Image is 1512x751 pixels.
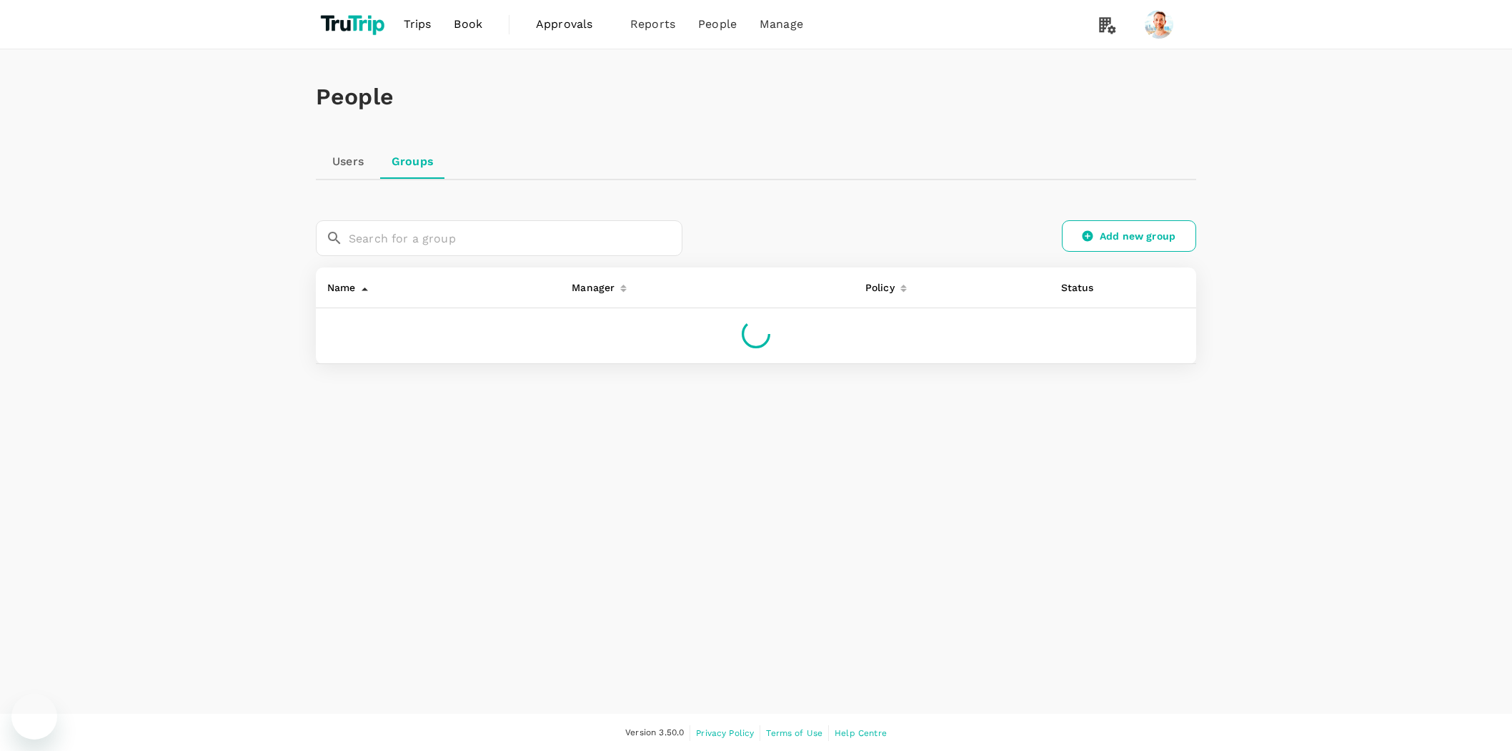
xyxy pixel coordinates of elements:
[11,694,57,740] iframe: Button to launch messaging window
[316,9,392,40] img: TruTrip logo
[698,16,737,33] span: People
[349,220,682,256] input: Search for a group
[322,273,356,296] div: Name
[380,144,445,179] a: Groups
[630,16,675,33] span: Reports
[760,16,803,33] span: Manage
[566,273,615,296] div: Manager
[835,725,887,741] a: Help Centre
[860,273,895,296] div: Policy
[696,728,754,738] span: Privacy Policy
[454,16,482,33] span: Book
[1062,220,1196,252] a: Add new group
[536,16,607,33] span: Approvals
[404,16,432,33] span: Trips
[625,726,684,740] span: Version 3.50.0
[1050,267,1148,308] th: Status
[766,725,822,741] a: Terms of Use
[766,728,822,738] span: Terms of Use
[1145,10,1173,39] img: Hugh Batley
[696,725,754,741] a: Privacy Policy
[316,144,380,179] a: Users
[316,84,1196,110] h1: People
[835,728,887,738] span: Help Centre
